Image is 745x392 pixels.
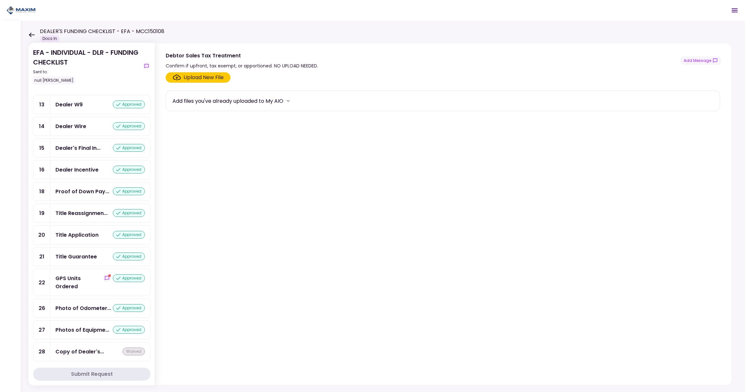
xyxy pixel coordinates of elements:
[71,370,113,378] div: Submit Request
[40,35,60,42] div: Docs In
[33,226,50,244] div: 20
[33,95,50,114] div: 13
[33,76,75,85] div: null [PERSON_NAME]
[166,62,318,70] div: Confirm if upfront, tax exempt, or apportioned. NO UPLOAD NEEDED.
[55,144,101,152] div: Dealer's Final Invoice
[727,3,742,18] button: Open menu
[33,95,150,114] a: 13Dealer W9approved
[113,101,145,108] div: approved
[33,182,150,201] a: 18Proof of Down Payment 1approved
[33,117,150,136] a: 14Dealer Wireapproved
[123,348,145,355] div: waived
[113,253,145,260] div: approved
[55,101,83,109] div: Dealer W9
[33,204,150,223] a: 19Title Reassignmentapproved
[113,326,145,334] div: approved
[33,182,50,201] div: 18
[33,48,140,85] div: EFA - INDIVIDUAL - DLR - FUNDING CHECKLIST
[113,187,145,195] div: approved
[55,209,108,217] div: Title Reassignment
[113,144,145,152] div: approved
[166,72,231,83] span: Click here to upload the required document
[33,204,50,222] div: 19
[155,43,732,386] div: Debtor Sales Tax TreatmentConfirm if upfront, tax exempt, or apportioned. NO UPLOAD NEEDED.show-m...
[6,6,36,15] img: Partner icon
[55,304,111,312] div: Photo of Odometer or Reefer hours
[55,122,86,130] div: Dealer Wire
[113,231,145,239] div: approved
[113,122,145,130] div: approved
[33,269,150,296] a: 22GPS Units Orderedshow-messagesapproved
[33,160,50,179] div: 16
[33,247,150,266] a: 21Title Guaranteeapproved
[33,160,150,179] a: 16Dealer Incentiveapproved
[33,225,150,244] a: 20Title Applicationapproved
[55,274,103,291] div: GPS Units Ordered
[55,326,109,334] div: Photos of Equipment Exterior
[33,117,50,136] div: 14
[143,62,150,70] button: show-messages
[33,299,150,318] a: 26Photo of Odometer or Reefer hoursapproved
[33,299,50,317] div: 26
[113,166,145,173] div: approved
[33,269,50,296] div: 22
[55,231,99,239] div: Title Application
[33,342,50,361] div: 28
[113,209,145,217] div: approved
[33,321,50,339] div: 27
[40,28,164,35] h1: DEALER'S FUNDING CHECKLIST - EFA - MCC150108
[55,253,97,261] div: Title Guarantee
[33,138,150,158] a: 15Dealer's Final Invoiceapproved
[55,166,99,174] div: Dealer Incentive
[183,74,224,81] div: Upload New File
[33,139,50,157] div: 15
[55,187,109,196] div: Proof of Down Payment 1
[103,274,111,282] button: show-messages
[680,56,721,65] button: show-messages
[33,247,50,266] div: 21
[33,69,140,75] div: Sent to:
[283,96,293,106] button: more
[33,368,150,381] button: Submit Request
[166,52,318,60] div: Debtor Sales Tax Treatment
[33,342,150,361] a: 28Copy of Dealer's Warrantywaived
[172,97,283,105] div: Add files you've already uploaded to My AIO
[55,348,104,356] div: Copy of Dealer's Warranty
[113,274,145,282] div: approved
[33,320,150,339] a: 27Photos of Equipment Exteriorapproved
[113,304,145,312] div: approved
